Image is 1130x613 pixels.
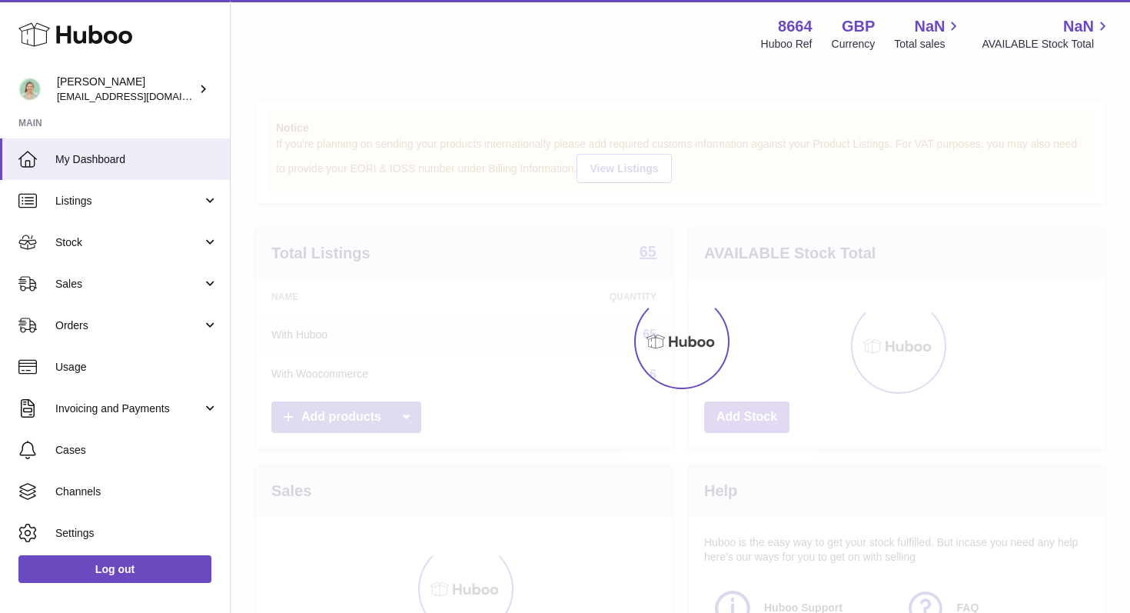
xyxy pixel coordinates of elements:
[778,16,813,37] strong: 8664
[55,318,202,333] span: Orders
[55,152,218,167] span: My Dashboard
[57,75,195,104] div: [PERSON_NAME]
[55,360,218,375] span: Usage
[842,16,875,37] strong: GBP
[55,194,202,208] span: Listings
[982,37,1112,52] span: AVAILABLE Stock Total
[57,90,226,102] span: [EMAIL_ADDRESS][DOMAIN_NAME]
[55,235,202,250] span: Stock
[761,37,813,52] div: Huboo Ref
[894,16,962,52] a: NaN Total sales
[18,78,42,101] img: hello@thefacialcuppingexpert.com
[55,401,202,416] span: Invoicing and Payments
[894,37,962,52] span: Total sales
[18,555,211,583] a: Log out
[55,443,218,458] span: Cases
[914,16,945,37] span: NaN
[55,277,202,292] span: Sales
[55,485,218,499] span: Channels
[55,526,218,541] span: Settings
[1063,16,1094,37] span: NaN
[982,16,1112,52] a: NaN AVAILABLE Stock Total
[832,37,876,52] div: Currency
